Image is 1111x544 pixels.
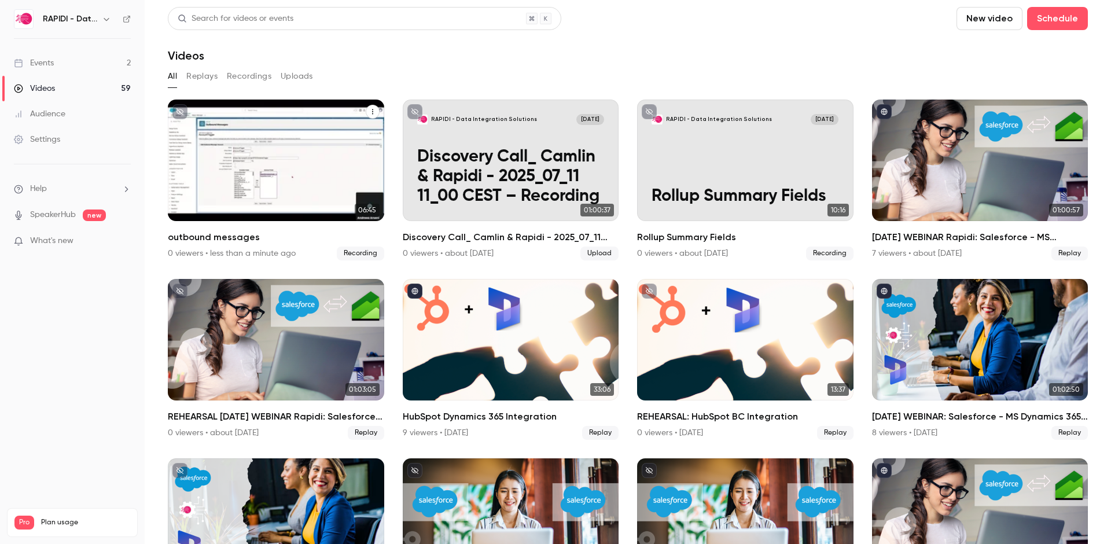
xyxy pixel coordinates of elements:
img: Rollup Summary Fields [652,114,663,125]
span: 06:45 [355,204,380,216]
a: 01:03:05REHEARSAL [DATE] WEBINAR Rapidi: Salesforce - MS Dynamics 365 Finance Integration0 viewer... [168,279,384,440]
span: Replay [817,426,854,440]
li: HubSpot Dynamics 365 Integration [403,279,619,440]
div: Search for videos or events [178,13,293,25]
section: Videos [168,7,1088,537]
a: 33:06HubSpot Dynamics 365 Integration9 viewers • [DATE]Replay [403,279,619,440]
button: unpublished [642,463,657,478]
a: SpeakerHub [30,209,76,221]
span: 13:37 [827,383,849,396]
h2: REHEARSAL: HubSpot BC Integration [637,410,854,424]
h2: HubSpot Dynamics 365 Integration [403,410,619,424]
button: published [877,284,892,299]
span: 01:00:57 [1049,204,1083,216]
a: Discovery Call_ Camlin & Rapidi - 2025_07_11 11_00 CEST – RecordingRAPIDI - Data Integration Solu... [403,100,619,260]
a: Rollup Summary FieldsRAPIDI - Data Integration Solutions[DATE]Rollup Summary Fields10:16Rollup Su... [637,100,854,260]
span: Help [30,183,47,195]
span: Replay [582,426,619,440]
span: [DATE] [811,114,838,125]
button: published [407,284,422,299]
button: All [168,67,177,86]
span: What's new [30,235,73,247]
div: Settings [14,134,60,145]
button: unpublished [407,463,422,478]
button: published [877,104,892,119]
div: Videos [14,83,55,94]
span: 01:00:37 [580,204,614,216]
div: 0 viewers • [DATE] [637,427,703,439]
span: Plan usage [41,518,130,527]
a: 01:00:57[DATE] WEBINAR Rapidi: Salesforce - MS Dynamics 365 Finance Integration7 viewers • about ... [872,100,1088,260]
li: Rollup Summary Fields [637,100,854,260]
iframe: Noticeable Trigger [117,236,131,247]
span: new [83,209,106,221]
span: Upload [580,247,619,260]
span: Replay [348,426,384,440]
button: unpublished [642,284,657,299]
div: Events [14,57,54,69]
li: REHEARSAL: HubSpot BC Integration [637,279,854,440]
li: JUL 2025 WEBINAR Rapidi: Salesforce - MS Dynamics 365 Finance Integration [872,100,1088,260]
button: Replays [186,67,218,86]
span: 10:16 [827,204,849,216]
h2: [DATE] WEBINAR Rapidi: Salesforce - MS Dynamics 365 Finance Integration [872,230,1088,244]
li: outbound messages [168,100,384,260]
button: published [877,463,892,478]
button: unpublished [172,463,187,478]
div: 0 viewers • about [DATE] [403,248,494,259]
button: unpublished [172,284,187,299]
div: 0 viewers • about [DATE] [168,427,259,439]
button: unpublished [642,104,657,119]
span: Recording [337,247,384,260]
h1: Videos [168,49,204,63]
div: 7 viewers • about [DATE] [872,248,962,259]
span: 33:06 [590,383,614,396]
div: 0 viewers • less than a minute ago [168,248,296,259]
span: Recording [806,247,854,260]
a: 13:37REHEARSAL: HubSpot BC Integration0 viewers • [DATE]Replay [637,279,854,440]
button: Schedule [1027,7,1088,30]
button: unpublished [407,104,422,119]
li: help-dropdown-opener [14,183,131,195]
span: [DATE] [576,114,604,125]
li: MAY 2025 WEBINAR: Salesforce - MS Dynamics 365 Integration [872,279,1088,440]
a: 01:02:50[DATE] WEBINAR: Salesforce - MS Dynamics 365 Integration8 viewers • [DATE]Replay [872,279,1088,440]
span: Pro [14,516,34,530]
div: 0 viewers • about [DATE] [637,248,728,259]
h6: RAPIDI - Data Integration Solutions [43,13,97,25]
h2: Rollup Summary Fields [637,230,854,244]
span: 01:03:05 [345,383,380,396]
h2: Discovery Call_ Camlin & Rapidi - 2025_07_11 11_00 CEST – Recording [403,230,619,244]
button: unpublished [172,104,187,119]
span: 01:02:50 [1049,383,1083,396]
p: RAPIDI - Data Integration Solutions [431,116,537,123]
h2: [DATE] WEBINAR: Salesforce - MS Dynamics 365 Integration [872,410,1088,424]
div: 8 viewers • [DATE] [872,427,937,439]
h2: REHEARSAL [DATE] WEBINAR Rapidi: Salesforce - MS Dynamics 365 Finance Integration [168,410,384,424]
h2: outbound messages [168,230,384,244]
img: Discovery Call_ Camlin & Rapidi - 2025_07_11 11_00 CEST – Recording [417,114,428,125]
p: Rollup Summary Fields [652,187,838,207]
li: Discovery Call_ Camlin & Rapidi - 2025_07_11 11_00 CEST – Recording [403,100,619,260]
div: 9 viewers • [DATE] [403,427,468,439]
p: Discovery Call_ Camlin & Rapidi - 2025_07_11 11_00 CEST – Recording [417,148,604,207]
button: Uploads [281,67,313,86]
a: 06:45outbound messages0 viewers • less than a minute agoRecording [168,100,384,260]
button: Recordings [227,67,271,86]
span: Replay [1051,247,1088,260]
div: Audience [14,108,65,120]
span: Replay [1051,426,1088,440]
li: REHEARSAL JUL 2025 WEBINAR Rapidi: Salesforce - MS Dynamics 365 Finance Integration [168,279,384,440]
p: RAPIDI - Data Integration Solutions [666,116,772,123]
img: RAPIDI - Data Integration Solutions [14,10,33,28]
button: New video [957,7,1022,30]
